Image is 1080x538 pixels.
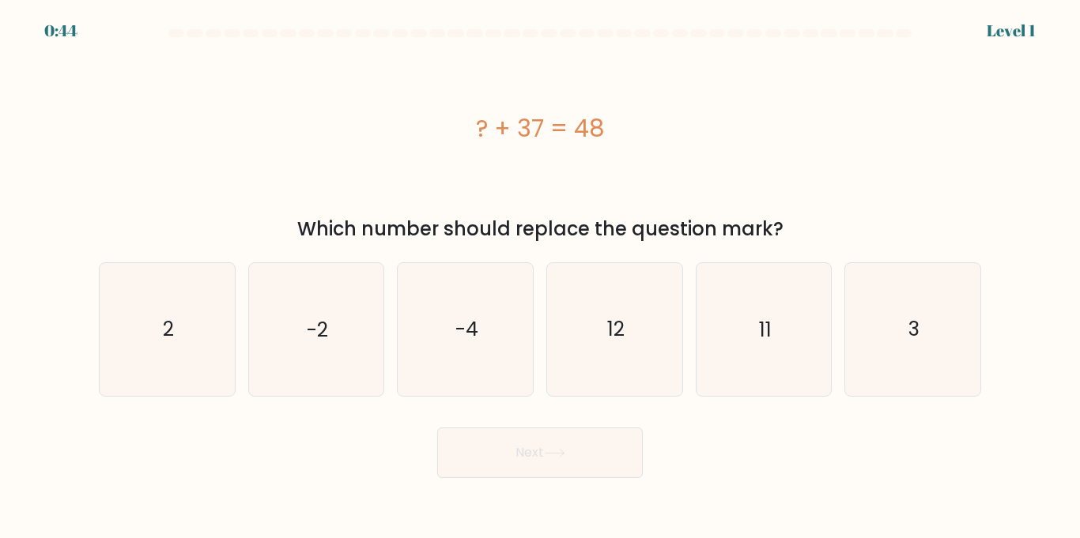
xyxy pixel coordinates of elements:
text: 11 [759,315,772,343]
button: Next [437,427,643,478]
text: 12 [607,315,625,343]
div: ? + 37 = 48 [99,111,981,146]
div: Which number should replace the question mark? [108,215,972,243]
text: -2 [307,315,328,343]
text: -4 [455,315,478,343]
div: Level 1 [987,19,1036,43]
div: 0:44 [44,19,77,43]
text: 3 [908,315,920,343]
text: 2 [163,315,174,343]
